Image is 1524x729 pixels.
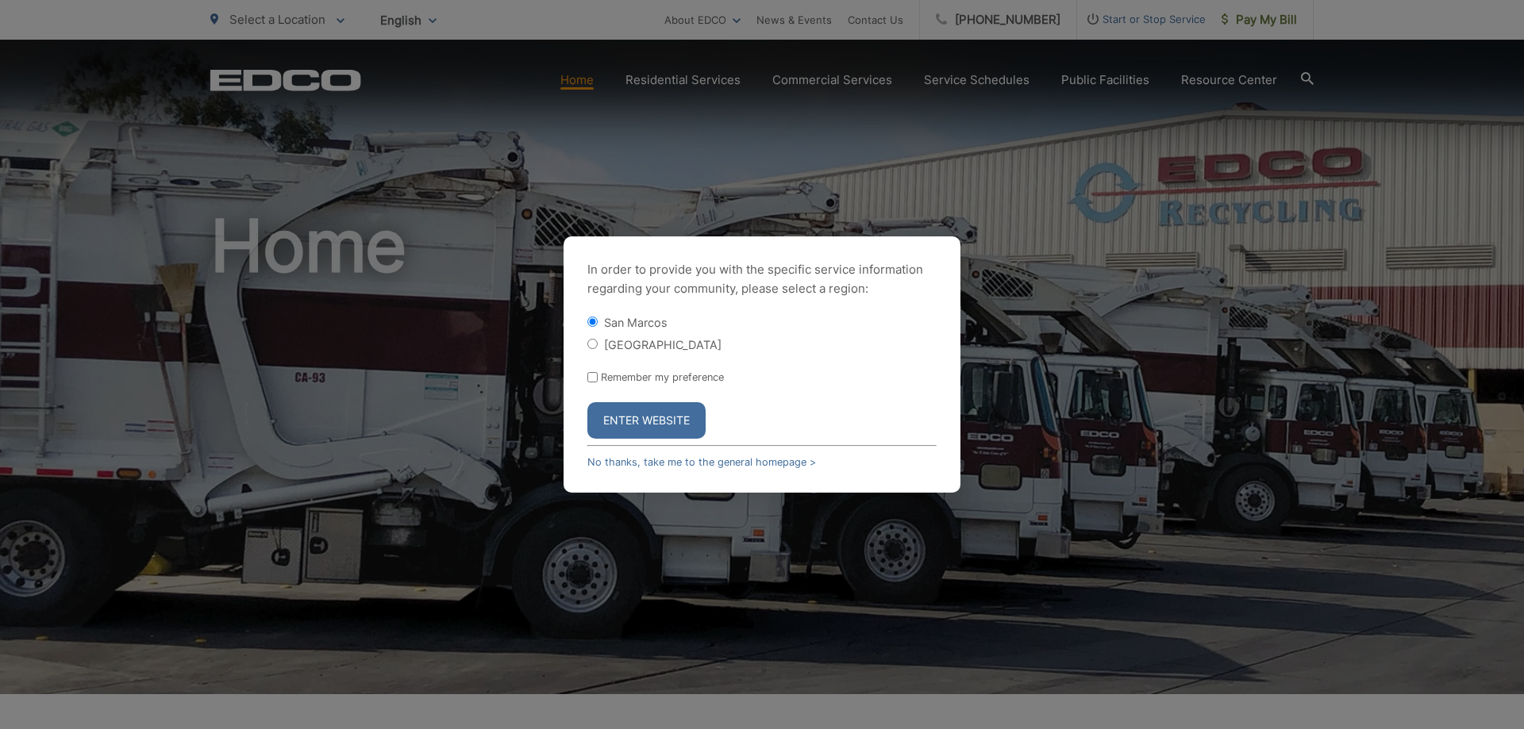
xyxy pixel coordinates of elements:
[587,456,816,468] a: No thanks, take me to the general homepage >
[587,402,706,439] button: Enter Website
[587,260,937,298] p: In order to provide you with the specific service information regarding your community, please se...
[604,316,668,329] label: San Marcos
[604,338,722,351] label: [GEOGRAPHIC_DATA]
[601,371,724,383] label: Remember my preference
